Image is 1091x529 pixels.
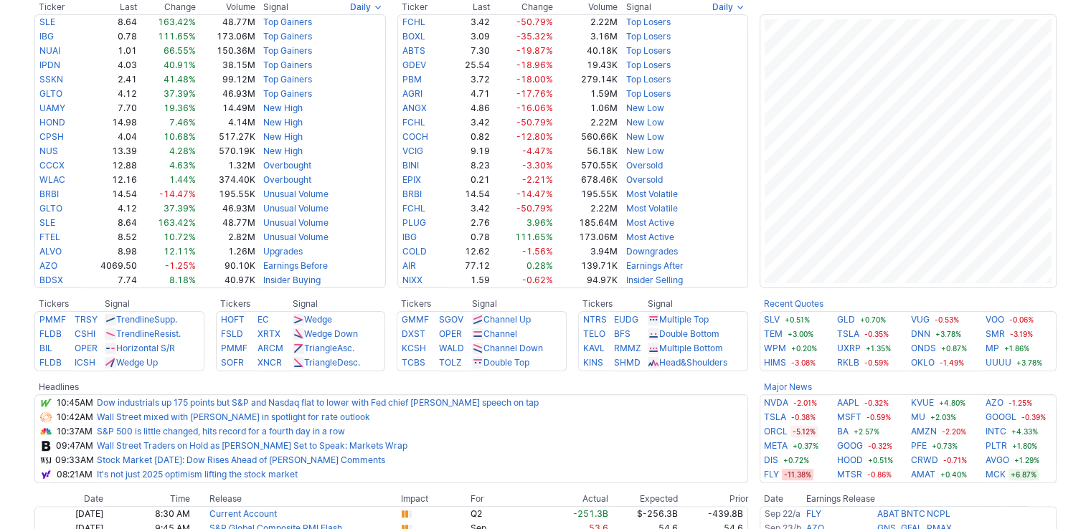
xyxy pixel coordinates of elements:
a: INTC [986,424,1006,439]
a: SMR [986,327,1005,341]
a: Unusual Volume [263,203,329,214]
td: 1.01 [81,44,138,58]
td: 12.88 [81,158,138,173]
td: 14.98 [81,115,138,130]
a: New Low [626,117,664,128]
td: 1.59M [554,87,618,101]
td: 2.22M [554,14,618,29]
a: BRBI [402,189,422,199]
td: 2.76 [448,216,490,230]
td: 7.70 [81,101,138,115]
a: Insider Selling [626,275,683,285]
a: GLD [837,313,855,327]
a: GDEV [402,59,426,70]
a: FLDB [39,357,62,368]
span: -18.96% [516,59,553,70]
td: 2.22M [554,201,618,216]
span: -14.47% [159,189,196,199]
a: BA [837,424,849,439]
a: Top Losers [626,74,671,85]
span: -19.87% [516,45,553,56]
a: Unusual Volume [263,189,329,199]
b: Major News [764,381,812,392]
a: SLE [39,16,55,27]
td: 4.12 [81,201,138,216]
span: 19.36% [164,103,196,113]
a: KAVL [583,343,605,353]
a: Sep 22/a [765,508,800,519]
a: KVUE [911,396,934,410]
a: GLTO [39,88,62,99]
a: XRTX [258,328,280,339]
a: SGOV [439,314,463,325]
a: DXST [402,328,425,339]
a: Top Gainers [263,88,312,99]
a: HOND [39,117,65,128]
a: PBM [402,74,422,85]
td: 2.82M [197,230,256,244]
td: 8.52 [81,230,138,244]
a: Wedge Down [304,328,358,339]
a: VCIG [402,146,423,156]
td: 3.09 [448,29,490,44]
a: Unusual Volume [263,232,329,242]
a: Most Volatile [626,189,678,199]
a: Top Gainers [263,59,312,70]
a: SLV [764,313,780,327]
a: Stock Market [DATE]: Dow Rises Ahead of [PERSON_NAME] Comments [97,454,385,465]
a: Head&Shoulders [659,357,727,368]
a: MU [911,410,925,424]
a: Current Account [209,508,277,519]
a: FLDB [39,328,62,339]
a: ARCM [258,343,283,353]
span: 37.39% [164,88,196,99]
a: VUG [911,313,930,327]
a: OPER [439,328,462,339]
a: PLUG [402,217,426,228]
a: CCCX [39,160,65,171]
a: TriangleAsc. [304,343,354,353]
td: 570.55K [554,158,618,173]
a: MSFT [837,410,861,424]
td: 12.62 [448,244,490,259]
a: TELO [583,328,605,339]
a: AMAT [911,467,935,482]
a: OKLO [911,356,935,370]
a: UUUU [986,356,1011,370]
span: Asc. [337,343,354,353]
a: Top Losers [626,59,671,70]
a: TSLA [837,327,859,341]
a: ORCL [764,424,788,439]
a: New Low [626,103,664,113]
a: Most Active [626,217,674,228]
span: 4.63% [169,160,196,171]
a: EUDG [613,314,638,325]
a: BNTC [901,508,925,519]
a: Insider Buying [263,275,321,285]
a: Wall Street Traders on Hold as [PERSON_NAME] Set to Speak: Markets Wrap [97,440,407,451]
span: Desc. [337,357,360,368]
a: ANGX [402,103,427,113]
td: 570.19K [197,144,256,158]
a: COLD [402,246,427,257]
a: ABTS [402,45,425,56]
a: Top Losers [626,16,671,27]
a: ICSH [75,357,95,368]
a: EPIX [402,174,421,185]
td: 560.66K [554,130,618,144]
a: GMMF [402,314,429,325]
a: EC [258,314,269,325]
a: RMMZ [613,343,641,353]
a: Multiple Top [659,314,709,325]
a: AAPL [837,396,859,410]
td: 678.46K [554,173,618,187]
span: -2.21% [522,174,553,185]
a: SSKN [39,74,63,85]
a: Wedge Up [116,357,158,368]
a: Top Gainers [263,74,312,85]
span: 12.11% [164,246,196,257]
td: 4.14M [197,115,256,130]
td: 4.03 [81,58,138,72]
span: -50.79% [516,203,553,214]
a: TrendlineResist. [116,328,181,339]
